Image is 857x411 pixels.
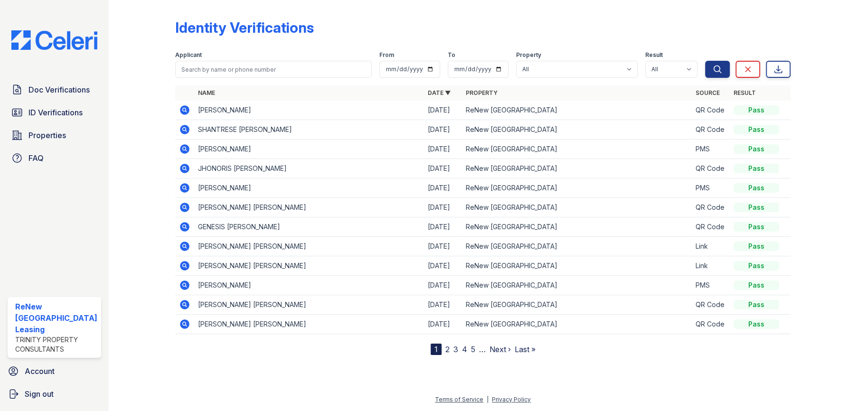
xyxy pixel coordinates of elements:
a: Terms of Service [435,396,483,403]
td: QR Code [692,159,730,178]
td: ReNew [GEOGRAPHIC_DATA] [462,237,692,256]
a: Property [466,89,498,96]
span: Account [25,365,55,377]
a: Last » [515,345,536,354]
td: QR Code [692,295,730,315]
div: | [487,396,489,403]
a: ID Verifications [8,103,101,122]
td: ReNew [GEOGRAPHIC_DATA] [462,256,692,276]
td: [DATE] [424,178,462,198]
td: QR Code [692,198,730,217]
td: [PERSON_NAME] [194,276,424,295]
div: Trinity Property Consultants [15,335,97,354]
td: Link [692,237,730,256]
td: [PERSON_NAME] [PERSON_NAME] [194,315,424,334]
div: Pass [734,319,779,329]
a: Account [4,362,105,381]
div: Pass [734,164,779,173]
a: FAQ [8,149,101,168]
td: [DATE] [424,256,462,276]
div: Pass [734,222,779,232]
label: Result [645,51,663,59]
a: Properties [8,126,101,145]
div: Pass [734,203,779,212]
span: Doc Verifications [28,84,90,95]
td: [PERSON_NAME] [PERSON_NAME] [194,198,424,217]
td: ReNew [GEOGRAPHIC_DATA] [462,276,692,295]
td: [PERSON_NAME] [194,140,424,159]
label: From [379,51,394,59]
td: QR Code [692,217,730,237]
span: Sign out [25,388,54,400]
input: Search by name or phone number [175,61,372,78]
td: PMS [692,276,730,295]
td: Link [692,256,730,276]
a: 2 [445,345,450,354]
img: CE_Logo_Blue-a8612792a0a2168367f1c8372b55b34899dd931a85d93a1a3d3e32e68fde9ad4.png [4,30,105,50]
a: Doc Verifications [8,80,101,99]
td: [DATE] [424,198,462,217]
td: [DATE] [424,120,462,140]
td: [DATE] [424,217,462,237]
td: [DATE] [424,159,462,178]
span: … [479,344,486,355]
td: ReNew [GEOGRAPHIC_DATA] [462,217,692,237]
td: ReNew [GEOGRAPHIC_DATA] [462,101,692,120]
span: FAQ [28,152,44,164]
td: ReNew [GEOGRAPHIC_DATA] [462,315,692,334]
td: ReNew [GEOGRAPHIC_DATA] [462,159,692,178]
td: [PERSON_NAME] [PERSON_NAME] [194,295,424,315]
a: Next › [490,345,511,354]
td: [PERSON_NAME] [PERSON_NAME] [194,237,424,256]
div: Pass [734,144,779,154]
td: ReNew [GEOGRAPHIC_DATA] [462,178,692,198]
a: Source [696,89,720,96]
a: Date ▼ [428,89,451,96]
a: 5 [471,345,475,354]
td: QR Code [692,315,730,334]
td: QR Code [692,120,730,140]
td: [PERSON_NAME] [194,101,424,120]
td: GENESIS [PERSON_NAME] [194,217,424,237]
div: Pass [734,280,779,290]
td: [DATE] [424,276,462,295]
div: 1 [431,344,442,355]
td: [DATE] [424,315,462,334]
span: ID Verifications [28,107,83,118]
td: ReNew [GEOGRAPHIC_DATA] [462,120,692,140]
div: Identity Verifications [175,19,314,36]
a: Result [734,89,756,96]
div: Pass [734,300,779,309]
td: [DATE] [424,295,462,315]
div: Pass [734,242,779,251]
label: To [448,51,455,59]
a: 3 [453,345,458,354]
label: Applicant [175,51,202,59]
td: ReNew [GEOGRAPHIC_DATA] [462,295,692,315]
td: SHANTRESE [PERSON_NAME] [194,120,424,140]
td: [DATE] [424,140,462,159]
td: [PERSON_NAME] [PERSON_NAME] [194,256,424,276]
td: QR Code [692,101,730,120]
div: Pass [734,125,779,134]
div: Pass [734,261,779,271]
td: ReNew [GEOGRAPHIC_DATA] [462,198,692,217]
td: ReNew [GEOGRAPHIC_DATA] [462,140,692,159]
div: ReNew [GEOGRAPHIC_DATA] Leasing [15,301,97,335]
td: PMS [692,178,730,198]
td: [DATE] [424,101,462,120]
label: Property [516,51,541,59]
a: Sign out [4,384,105,403]
div: Pass [734,183,779,193]
a: Privacy Policy [492,396,531,403]
span: Properties [28,130,66,141]
a: 4 [462,345,467,354]
a: Name [198,89,215,96]
td: JHONORIS [PERSON_NAME] [194,159,424,178]
td: [PERSON_NAME] [194,178,424,198]
div: Pass [734,105,779,115]
td: [DATE] [424,237,462,256]
td: PMS [692,140,730,159]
